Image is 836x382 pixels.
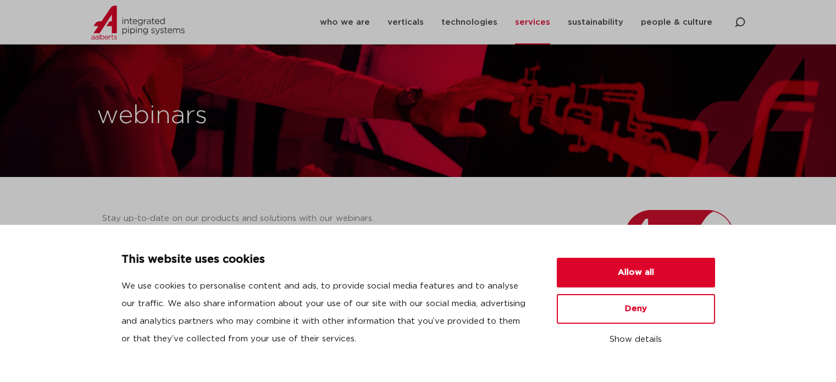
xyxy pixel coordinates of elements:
[102,210,541,228] p: Stay up-to-date on our products and solutions with our webinars.
[121,251,530,269] p: This website uses cookies
[557,330,715,349] button: Show details
[121,278,530,348] p: We use cookies to personalise content and ads, to provide social media features and to analyse ou...
[97,98,413,134] h1: webinars
[624,210,734,320] img: Aalberts_IPS_icon_webinar_rgb
[557,294,715,324] button: Deny
[557,258,715,287] button: Allow all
